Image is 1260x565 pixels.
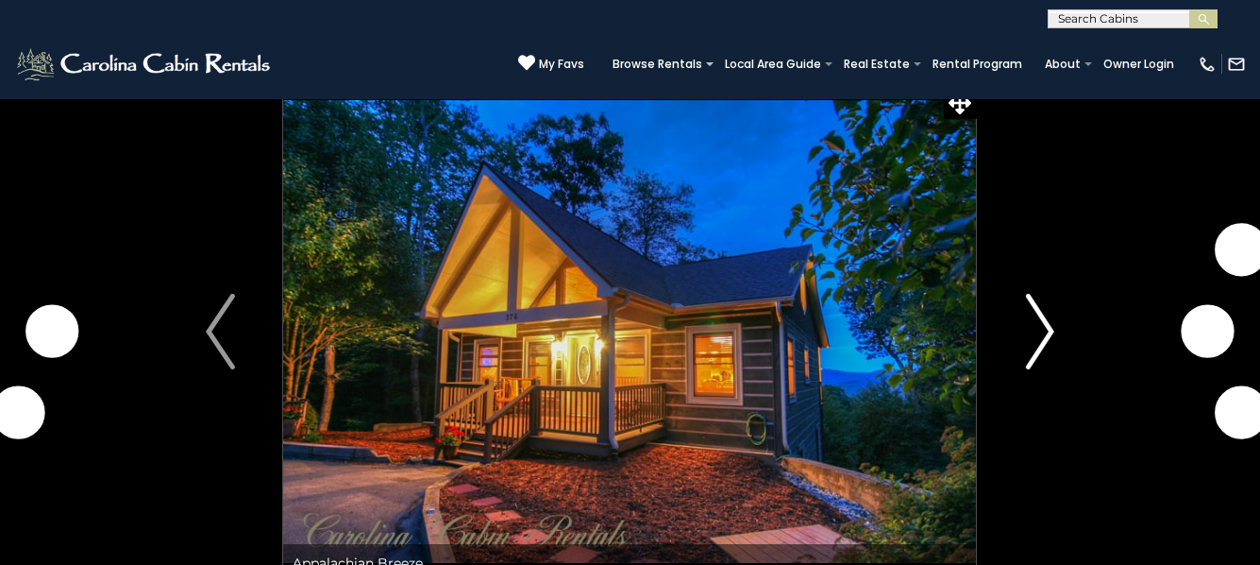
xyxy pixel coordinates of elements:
[1025,294,1053,369] img: arrow
[1035,51,1090,77] a: About
[539,56,584,73] span: My Favs
[923,51,1032,77] a: Rental Program
[206,294,234,369] img: arrow
[518,54,584,74] a: My Favs
[1094,51,1184,77] a: Owner Login
[715,51,831,77] a: Local Area Guide
[1198,55,1217,74] img: phone-regular-white.png
[834,51,919,77] a: Real Estate
[1227,55,1246,74] img: mail-regular-white.png
[603,51,712,77] a: Browse Rentals
[14,45,276,83] img: White-1-2.png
